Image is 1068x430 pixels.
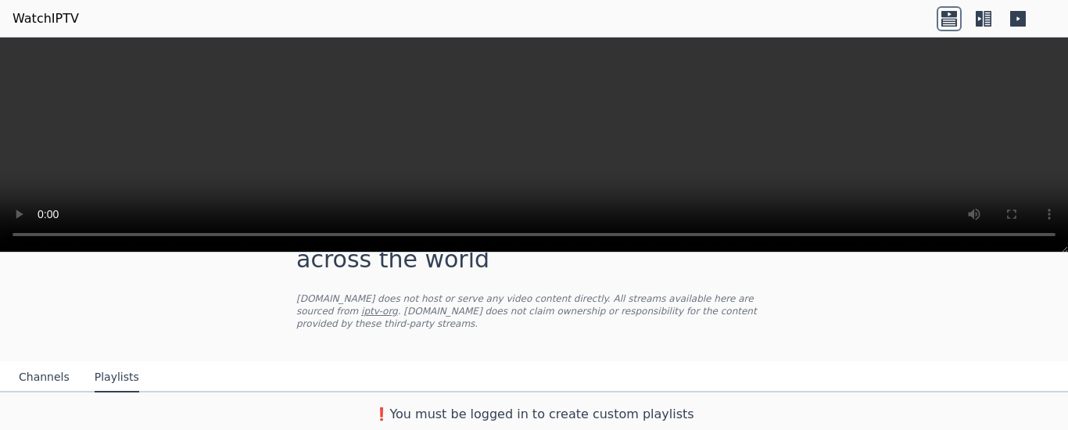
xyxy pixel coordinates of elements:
button: Playlists [95,363,139,392]
p: [DOMAIN_NAME] does not host or serve any video content directly. All streams available here are s... [296,292,772,330]
h3: ❗️You must be logged in to create custom playlists [271,405,797,424]
button: Channels [19,363,70,392]
a: WatchIPTV [13,9,79,28]
a: iptv-org [361,306,398,317]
